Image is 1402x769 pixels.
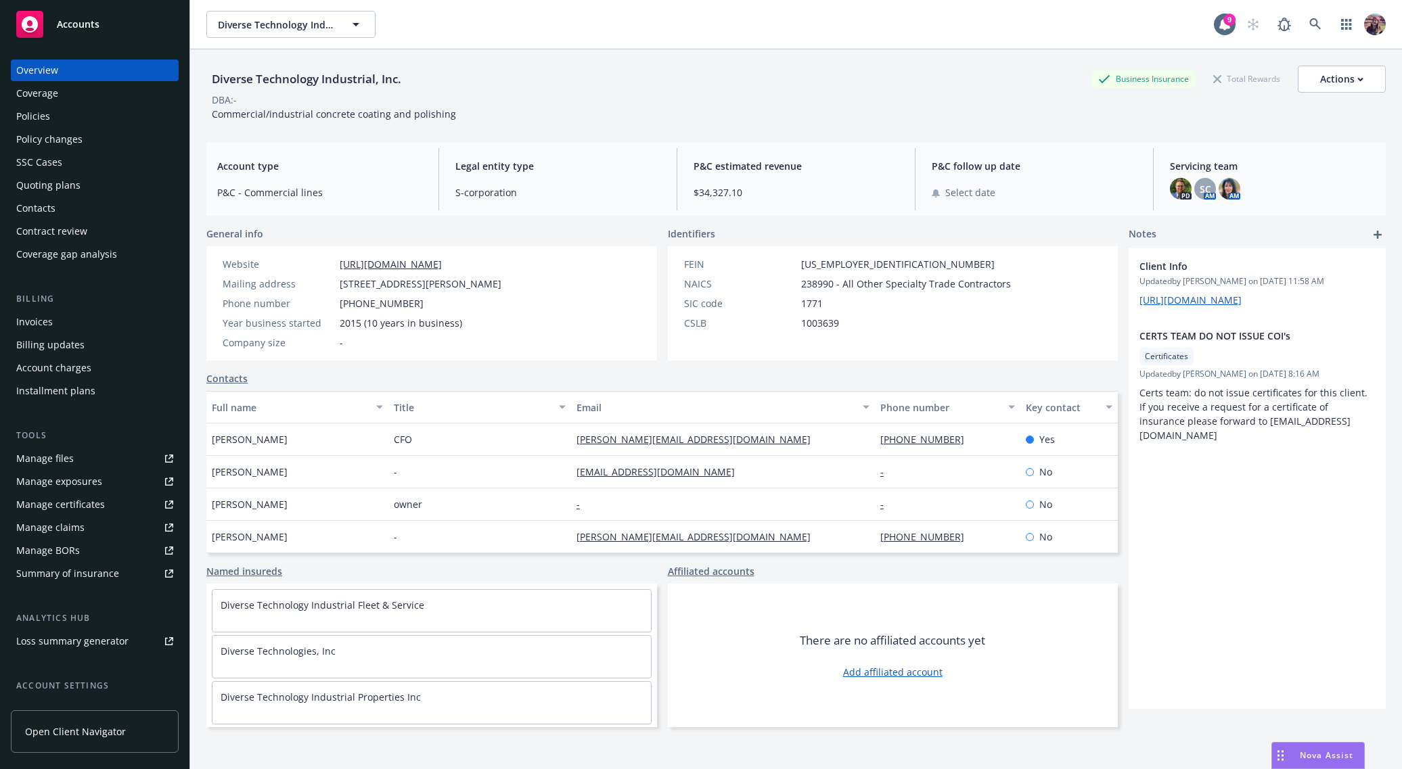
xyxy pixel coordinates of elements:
a: Switch app [1333,11,1360,38]
span: P&C - Commercial lines [217,185,422,200]
button: Actions [1298,66,1386,93]
span: [PERSON_NAME] [212,530,288,544]
a: Start snowing [1240,11,1267,38]
div: Policy changes [16,129,83,150]
div: Contacts [16,197,55,219]
span: No [1039,497,1052,511]
a: Loss summary generator [11,630,179,652]
a: Policy changes [11,129,179,150]
div: 9 [1223,14,1236,26]
div: Summary of insurance [16,563,119,584]
span: 1771 [801,296,823,310]
a: Service team [11,698,179,720]
button: Phone number [875,391,1021,423]
div: Phone number [223,296,334,310]
button: Nova Assist [1271,742,1365,769]
a: add [1370,227,1386,243]
div: Overview [16,60,58,81]
span: owner [394,497,422,511]
a: [URL][DOMAIN_NAME] [1139,294,1242,306]
div: Coverage [16,83,58,104]
span: - [394,530,397,544]
div: NAICS [684,277,796,291]
div: Phone number [880,400,1001,415]
div: Tools [11,429,179,442]
div: Analytics hub [11,611,179,625]
div: Manage files [16,448,74,469]
a: SSC Cases [11,152,179,173]
a: - [880,498,895,511]
a: Manage claims [11,517,179,538]
span: Certificates [1145,350,1188,363]
span: SC [1200,182,1211,196]
a: Summary of insurance [11,563,179,584]
span: Open Client Navigator [25,724,126,739]
div: Full name [212,400,368,415]
a: - [880,465,895,478]
span: [STREET_ADDRESS][PERSON_NAME] [340,277,501,291]
div: FEIN [684,257,796,271]
span: S-corporation [455,185,660,200]
a: Overview [11,60,179,81]
a: Manage exposures [11,471,179,492]
img: photo [1364,14,1386,35]
span: 2015 (10 years in business) [340,316,462,330]
div: Key contact [1026,400,1098,415]
span: P&C follow up date [932,159,1137,173]
span: $34,327.10 [694,185,899,200]
a: Manage certificates [11,494,179,515]
span: [US_EMPLOYER_IDENTIFICATION_NUMBER] [801,257,995,271]
a: Installment plans [11,380,179,402]
div: Billing [11,292,179,306]
button: Title [388,391,570,423]
span: P&C estimated revenue [694,159,899,173]
span: Updated by [PERSON_NAME] on [DATE] 11:58 AM [1139,275,1375,287]
span: Notes [1129,227,1156,243]
div: Policies [16,106,50,127]
button: Diverse Technology Industrial, Inc. [206,11,376,38]
div: DBA: - [212,93,237,107]
span: General info [206,227,263,241]
div: Title [394,400,550,415]
a: Coverage [11,83,179,104]
div: Coverage gap analysis [16,243,117,265]
span: Yes [1039,432,1055,446]
div: Loss summary generator [16,630,129,652]
span: Client Info [1139,259,1340,273]
span: Accounts [57,19,99,30]
span: - [394,465,397,479]
div: Manage certificates [16,494,105,515]
span: [PHONE_NUMBER] [340,296,424,310]
a: [EMAIL_ADDRESS][DOMAIN_NAME] [576,465,746,478]
a: Policies [11,106,179,127]
a: Named insureds [206,564,282,578]
div: SIC code [684,296,796,310]
img: photo [1170,178,1192,200]
div: Manage exposures [16,471,102,492]
div: Contract review [16,220,87,242]
div: Billing updates [16,334,85,356]
div: CSLB [684,316,796,330]
span: [PERSON_NAME] [212,432,288,446]
a: Manage files [11,448,179,469]
a: Diverse Technologies, Inc [221,645,336,657]
div: Mailing address [223,277,334,291]
span: Commercial/industrial concrete coating and polishing [212,108,456,120]
span: Select date [945,185,995,200]
a: Contract review [11,220,179,242]
div: Total Rewards [1206,70,1287,87]
a: Account charges [11,357,179,379]
span: Servicing team [1170,159,1375,173]
button: Full name [206,391,388,423]
div: Manage claims [16,517,85,538]
span: CERTS TEAM DO NOT ISSUE COI's [1139,329,1340,343]
div: Website [223,257,334,271]
div: SSC Cases [16,152,62,173]
span: Identifiers [668,227,715,241]
a: Quoting plans [11,174,179,196]
span: No [1039,465,1052,479]
a: Diverse Technology Industrial Fleet & Service [221,599,424,611]
div: Actions [1320,66,1363,92]
div: CERTS TEAM DO NOT ISSUE COI'sCertificatesUpdatedby [PERSON_NAME] on [DATE] 8:16 AMCerts team: do ... [1129,318,1386,453]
